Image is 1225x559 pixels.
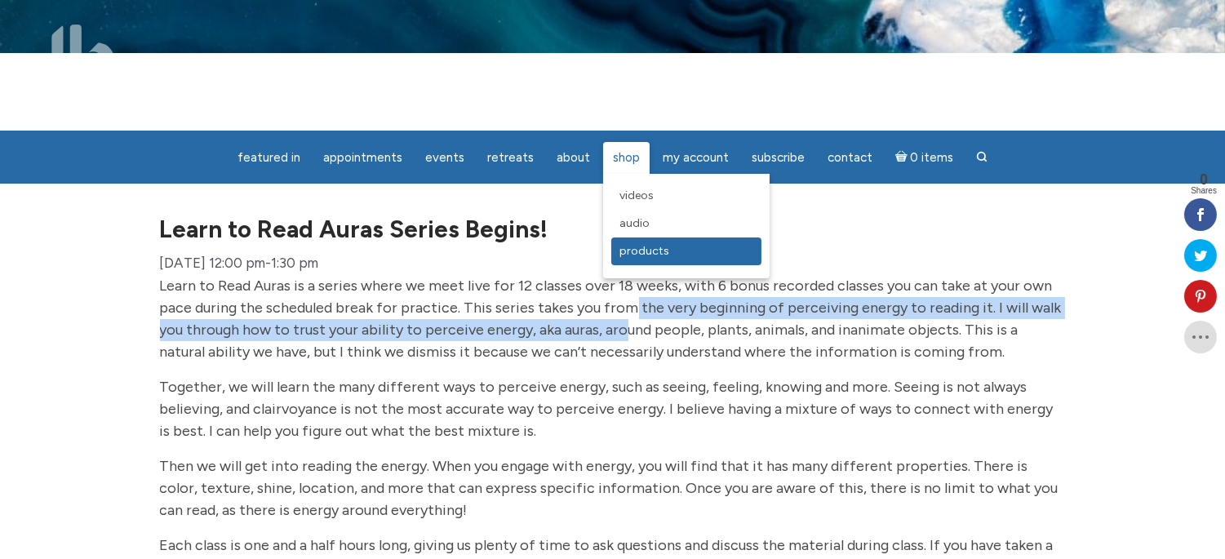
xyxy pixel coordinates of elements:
a: Audio [611,210,761,237]
span: featured in [237,150,300,165]
a: Events [415,142,474,174]
a: About [547,142,600,174]
a: Retreats [477,142,544,174]
a: Appointments [313,142,412,174]
span: Together, we will learn the many different ways to perceive energy, such as seeing, feeling, know... [160,378,1054,440]
span: My Account [663,150,729,165]
span: Videos [619,189,654,202]
span: 0 [1191,172,1217,187]
a: Contact [818,142,882,174]
span: 0 items [910,152,953,164]
a: Cart0 items [885,140,964,174]
a: Products [611,237,761,265]
span: Learn to Read Auras is a series where we meet live for 12 classes over 18 weeks, with 6 bonus rec... [160,277,1062,361]
span: Events [425,150,464,165]
span: Products [619,244,669,258]
span: Shares [1191,187,1217,195]
a: featured in [228,142,310,174]
span: Subscribe [752,150,805,165]
i: Cart [895,150,911,165]
span: Audio [619,216,650,230]
span: Contact [828,150,872,165]
a: Shop [603,142,650,174]
a: Subscribe [742,142,814,174]
span: Shop [613,150,640,165]
img: Jamie Butler. The Everyday Medium [24,24,117,90]
h1: Learn to Read Auras Series Begins! [160,217,1066,241]
span: 1:30 pm [272,255,319,271]
span: Appointments [323,150,402,165]
a: My Account [653,142,739,174]
span: Then we will get into reading the energy. When you engage with energy, you will find that it has ... [160,457,1059,519]
a: Videos [611,182,761,210]
span: About [557,150,590,165]
span: [DATE] 12:00 pm [160,255,266,271]
div: - [160,251,319,276]
span: Retreats [487,150,534,165]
